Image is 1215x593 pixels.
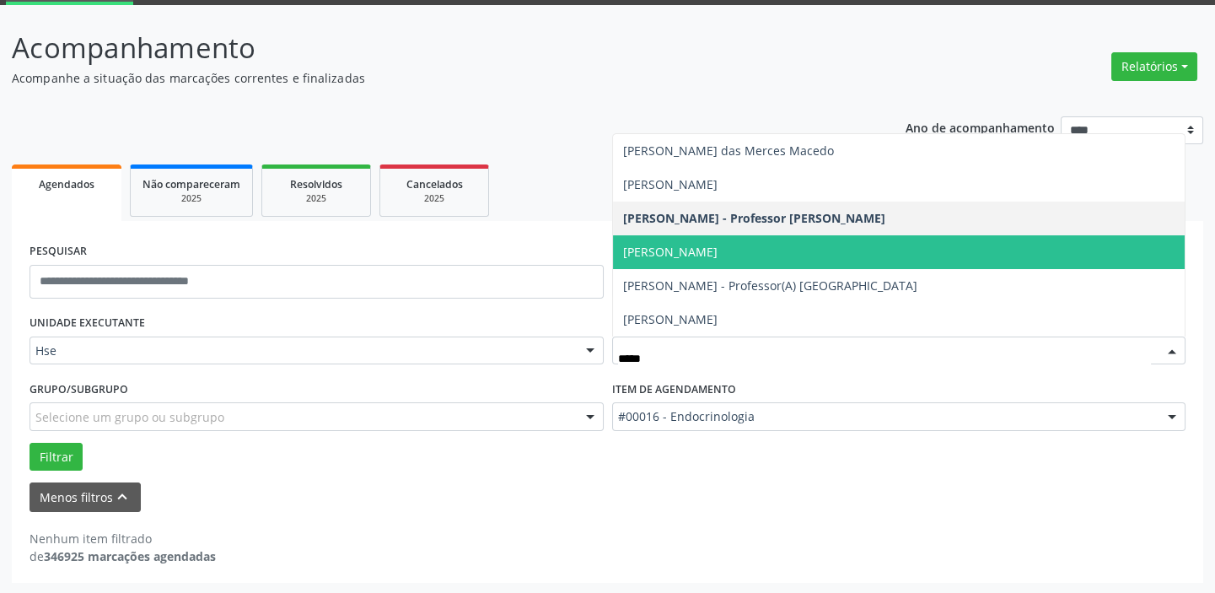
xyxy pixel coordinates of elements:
p: Acompanhamento [12,27,846,69]
button: Filtrar [30,443,83,472]
span: [PERSON_NAME] [623,244,718,260]
span: Hse [35,342,569,359]
strong: 346925 marcações agendadas [44,548,216,564]
p: Acompanhe a situação das marcações correntes e finalizadas [12,69,846,87]
span: [PERSON_NAME] [623,176,718,192]
div: Nenhum item filtrado [30,530,216,547]
button: Menos filtroskeyboard_arrow_up [30,482,141,512]
label: UNIDADE EXECUTANTE [30,310,145,337]
p: Ano de acompanhamento [906,116,1055,137]
label: Item de agendamento [612,376,736,402]
span: Cancelados [406,177,463,191]
span: [PERSON_NAME] das Merces Macedo [623,143,834,159]
span: Selecione um grupo ou subgrupo [35,408,224,426]
div: de [30,547,216,565]
span: [PERSON_NAME] - Professor [PERSON_NAME] [623,210,885,226]
span: Agendados [39,177,94,191]
span: #00016 - Endocrinologia [618,408,1152,425]
i: keyboard_arrow_up [113,488,132,506]
div: 2025 [274,192,358,205]
span: Não compareceram [142,177,240,191]
button: Relatórios [1111,52,1197,81]
div: 2025 [392,192,476,205]
div: 2025 [142,192,240,205]
span: [PERSON_NAME] - Professor(A) [GEOGRAPHIC_DATA] [623,278,917,294]
span: [PERSON_NAME] [623,311,718,327]
label: PESQUISAR [30,239,87,265]
span: Resolvidos [290,177,342,191]
label: Grupo/Subgrupo [30,376,128,402]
